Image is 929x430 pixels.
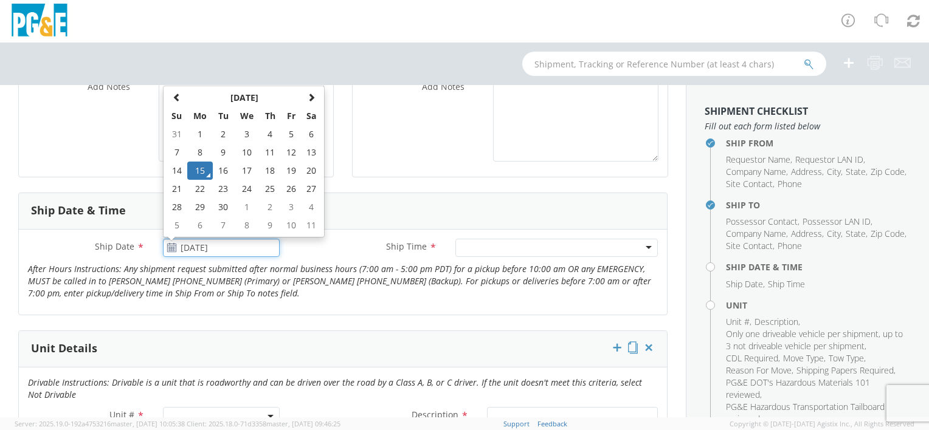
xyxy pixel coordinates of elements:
li: , [803,216,872,228]
th: We [234,107,260,125]
li: , [871,166,907,178]
td: 26 [281,180,302,198]
span: Company Name [726,228,786,239]
li: , [827,166,843,178]
td: 1 [187,125,213,143]
td: 18 [259,162,280,180]
span: Description [755,316,798,327]
td: 22 [187,180,213,198]
h4: Ship To [726,200,911,210]
span: Site Contact [726,240,773,251]
td: 5 [166,216,187,234]
span: Unit # [109,409,134,420]
li: , [726,228,788,240]
span: Requestor Name [726,154,790,165]
span: Zip Code [871,228,905,239]
span: State [846,166,866,177]
li: , [783,352,826,364]
span: master, [DATE] 10:05:38 [111,419,185,428]
h3: Ship Date & Time [31,205,126,217]
span: Phone [778,240,802,251]
li: , [827,228,843,240]
li: , [726,328,908,352]
td: 5 [281,125,302,143]
td: 8 [187,143,213,162]
td: 4 [259,125,280,143]
span: Ship Time [768,278,805,290]
td: 29 [187,198,213,216]
td: 15 [187,162,213,180]
td: 2 [213,125,234,143]
span: City [827,228,841,239]
span: Only one driveable vehicle per shipment, up to 3 not driveable vehicle per shipment [726,328,903,352]
td: 4 [301,198,322,216]
th: Tu [213,107,234,125]
th: Sa [301,107,322,125]
span: City [827,166,841,177]
span: Shipping Papers Required [796,364,894,376]
td: 17 [234,162,260,180]
h4: Ship From [726,138,911,148]
i: Drivable Instructions: Drivable is a unit that is roadworthy and can be driven over the road by a... [28,377,642,400]
span: Possessor LAN ID [803,216,871,227]
li: , [726,377,908,401]
span: Previous Month [173,93,181,101]
li: , [726,240,775,252]
span: State [846,228,866,239]
li: , [726,154,792,166]
span: Ship Date [95,241,134,252]
li: , [846,166,868,178]
td: 23 [213,180,234,198]
span: PG&E DOT's Hazardous Materials 101 reviewed [726,377,870,400]
li: , [755,316,800,328]
li: , [871,228,907,240]
img: pge-logo-06675f144f4cfa6a6814.png [9,4,70,39]
li: , [726,364,793,377]
td: 1 [234,198,260,216]
td: 6 [187,216,213,234]
td: 10 [281,216,302,234]
td: 21 [166,180,187,198]
th: Select Month [187,89,301,107]
td: 6 [301,125,322,143]
span: Add Notes [88,81,130,92]
td: 8 [234,216,260,234]
td: 20 [301,162,322,180]
h3: Unit Details [31,343,97,355]
span: Company Name [726,166,786,177]
td: 7 [213,216,234,234]
span: Move Type [783,352,824,364]
span: master, [DATE] 09:46:25 [266,419,340,428]
strong: Shipment Checklist [705,104,808,118]
th: Th [259,107,280,125]
th: Mo [187,107,213,125]
li: , [829,352,866,364]
span: Site Contact [726,178,773,189]
span: Address [791,166,822,177]
td: 13 [301,143,322,162]
td: 25 [259,180,280,198]
span: Phone [778,178,802,189]
td: 9 [259,216,280,234]
span: Add Notes [422,81,464,92]
li: , [726,178,775,190]
li: , [726,278,765,290]
td: 16 [213,162,234,180]
li: , [791,228,824,240]
td: 10 [234,143,260,162]
li: , [726,316,751,328]
a: Feedback [537,419,567,428]
i: After Hours Instructions: Any shipment request submitted after normal business hours (7:00 am - 5... [28,263,651,299]
li: , [796,364,896,377]
span: Address [791,228,822,239]
span: Copyright © [DATE]-[DATE] Agistix Inc., All Rights Reserved [730,419,914,429]
td: 3 [281,198,302,216]
span: Zip Code [871,166,905,177]
h4: Unit [726,301,911,310]
li: , [726,401,908,425]
span: Description [412,409,458,420]
td: 24 [234,180,260,198]
span: Ship Time [386,241,427,252]
li: , [795,154,865,166]
td: 12 [281,143,302,162]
